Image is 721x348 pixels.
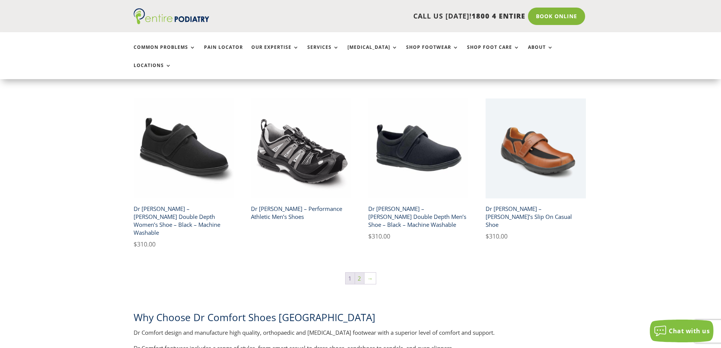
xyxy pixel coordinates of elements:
[364,273,376,284] a: →
[368,202,469,231] h2: Dr [PERSON_NAME] – [PERSON_NAME] Double Depth Men’s Shoe – Black – Machine Washable
[251,45,299,61] a: Our Expertise
[368,98,469,199] img: Dr Comfort Carter Men's double depth shoe black
[251,202,351,223] h2: Dr [PERSON_NAME] – Performance Athletic Men’s Shoes
[251,98,351,224] a: Dr Comfort Performance Athletic Mens Shoe Black and GreyDr [PERSON_NAME] – Performance Athletic M...
[251,98,351,199] img: Dr Comfort Performance Athletic Mens Shoe Black and Grey
[134,8,209,24] img: logo (1)
[368,98,469,242] a: Dr Comfort Carter Men's double depth shoe blackDr [PERSON_NAME] – [PERSON_NAME] Double Depth Men’...
[368,232,372,240] span: $
[486,98,586,242] a: Dr Comfort Douglas Mens Slip On Casual Shoe - Chestnut Colour - Angle ViewDr [PERSON_NAME] – [PER...
[467,45,520,61] a: Shop Foot Care
[486,72,489,81] span: $
[472,11,525,20] span: 1800 4 ENTIRE
[134,240,137,248] span: $
[355,273,364,284] a: Page 2
[368,72,390,81] bdi: 140.00
[134,63,171,79] a: Locations
[238,11,525,21] p: CALL US [DATE]!
[134,272,588,288] nav: Product Pagination
[134,18,209,26] a: Entire Podiatry
[486,72,508,81] bdi: 310.00
[486,232,489,240] span: $
[134,202,234,239] h2: Dr [PERSON_NAME] – [PERSON_NAME] Double Depth Women’s Shoe – Black – Machine Washable
[368,72,372,81] span: $
[134,328,588,343] p: Dr Comfort design and manufacture high quality, orthopaedic and [MEDICAL_DATA] footwear with a su...
[347,45,398,61] a: [MEDICAL_DATA]
[650,320,713,342] button: Chat with us
[134,98,234,199] img: Dr Comfort Marla Women's Shoe Black
[528,8,585,25] a: Book Online
[486,98,586,199] img: Dr Comfort Douglas Mens Slip On Casual Shoe - Chestnut Colour - Angle View
[346,273,355,284] span: Page 1
[204,45,243,61] a: Pain Locator
[307,45,339,61] a: Services
[669,327,710,335] span: Chat with us
[486,232,508,240] bdi: 310.00
[134,72,137,81] span: $
[528,45,553,61] a: About
[406,45,459,61] a: Shop Footwear
[368,232,390,240] bdi: 310.00
[134,311,588,328] h2: Why Choose Dr Comfort Shoes [GEOGRAPHIC_DATA]
[134,240,156,248] bdi: 310.00
[486,202,586,231] h2: Dr [PERSON_NAME] – [PERSON_NAME]’s Slip On Casual Shoe
[134,72,156,81] bdi: 310.00
[134,45,196,61] a: Common Problems
[251,72,273,81] bdi: 140.00
[251,72,254,81] span: $
[134,98,234,250] a: Dr Comfort Marla Women's Shoe BlackDr [PERSON_NAME] – [PERSON_NAME] Double Depth Women’s Shoe – B...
